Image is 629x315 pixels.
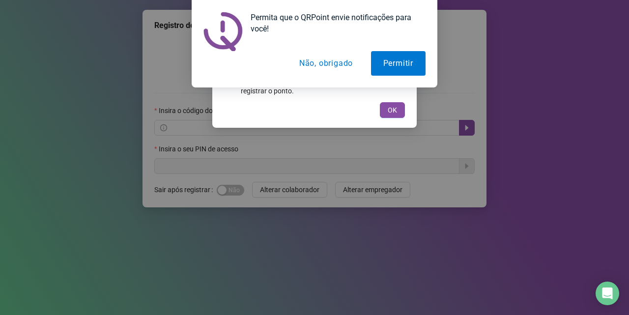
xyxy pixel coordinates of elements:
img: notification icon [203,12,243,51]
div: Permita que o QRPoint envie notificações para você! [243,12,426,34]
button: OK [380,102,405,118]
button: Não, obrigado [287,51,365,76]
span: OK [388,105,397,115]
button: Permitir [371,51,426,76]
div: Open Intercom Messenger [596,282,619,305]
